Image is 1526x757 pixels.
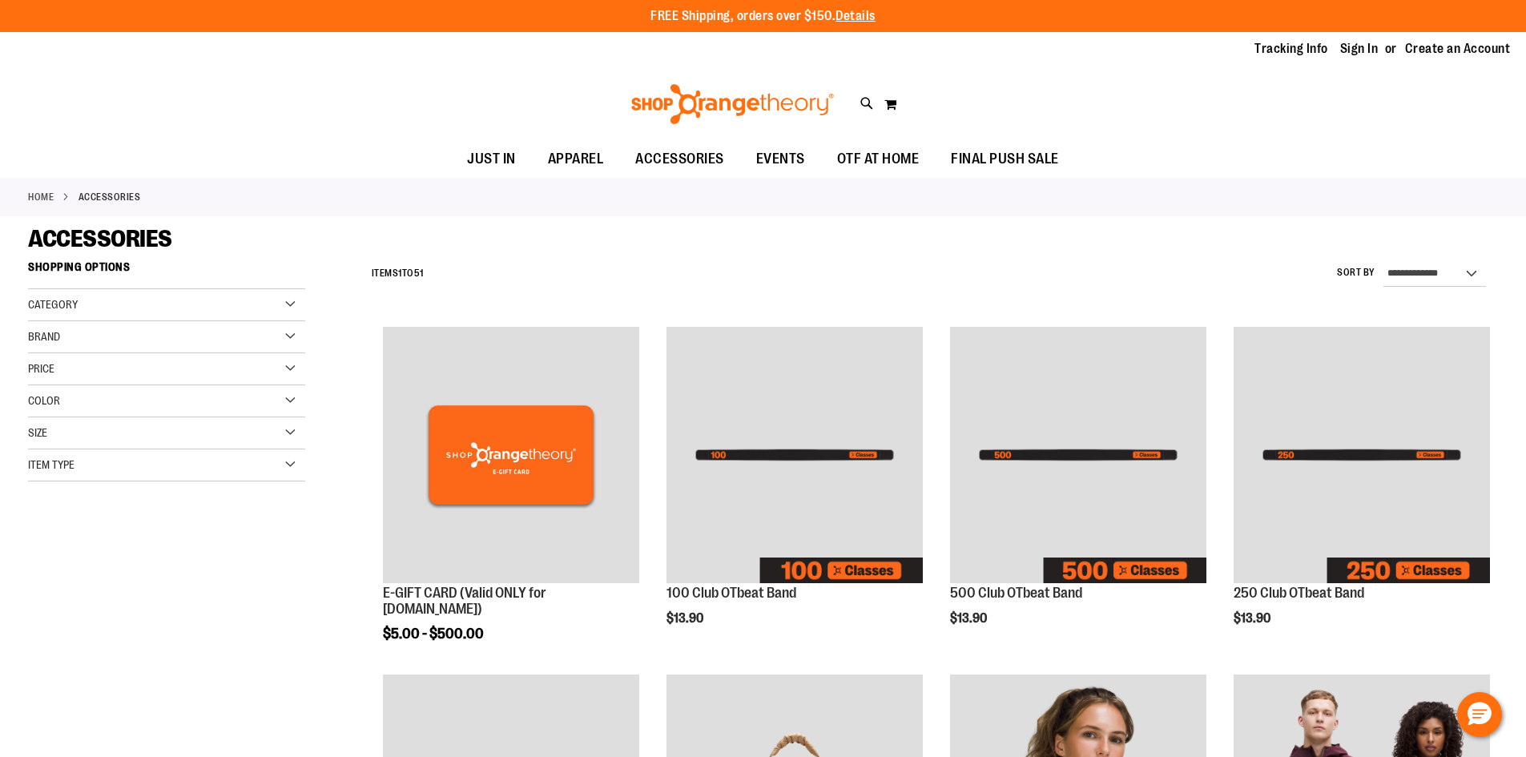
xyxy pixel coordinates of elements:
label: Sort By [1337,266,1375,280]
a: OTF AT HOME [821,141,936,178]
span: $13.90 [666,611,706,626]
span: ACCESSORIES [635,141,724,177]
span: FINAL PUSH SALE [951,141,1059,177]
div: product [658,319,931,658]
span: Price [28,362,54,375]
span: Category [28,298,78,311]
span: $13.90 [950,611,989,626]
strong: ACCESSORIES [79,190,141,204]
img: Shop Orangetheory [629,84,836,124]
span: EVENTS [756,141,805,177]
a: Image of 100 Club OTbeat Band [666,327,923,586]
a: Image of 500 Club OTbeat Band [950,327,1206,586]
div: product [942,319,1214,658]
span: ACCESSORIES [28,225,172,252]
a: Home [28,190,54,204]
a: E-GIFT CARD (Valid ONLY for [DOMAIN_NAME]) [383,585,546,617]
a: 500 Club OTbeat Band [950,585,1082,601]
span: Item Type [28,458,74,471]
span: 1 [398,268,402,279]
button: Hello, have a question? Let’s chat. [1457,692,1502,737]
span: APPAREL [548,141,604,177]
h2: Items to [372,261,424,286]
a: Details [835,9,876,23]
span: Size [28,426,47,439]
span: $13.90 [1234,611,1273,626]
p: FREE Shipping, orders over $150. [650,7,876,26]
a: Sign In [1340,40,1379,58]
a: Tracking Info [1254,40,1328,58]
img: Image of 100 Club OTbeat Band [666,327,923,583]
a: EVENTS [740,141,821,178]
span: 51 [414,268,424,279]
a: E-GIFT CARD (Valid ONLY for ShopOrangetheory.com) [383,327,639,586]
span: Brand [28,330,60,343]
span: Color [28,394,60,407]
strong: Shopping Options [28,253,305,289]
span: $5.00 - $500.00 [383,626,484,642]
img: E-GIFT CARD (Valid ONLY for ShopOrangetheory.com) [383,327,639,583]
a: Image of 250 Club OTbeat Band [1234,327,1490,586]
div: product [1226,319,1498,658]
a: ACCESSORIES [619,141,740,177]
span: JUST IN [467,141,516,177]
a: 250 Club OTbeat Band [1234,585,1364,601]
a: APPAREL [532,141,620,178]
div: product [375,319,647,682]
img: Image of 500 Club OTbeat Band [950,327,1206,583]
a: Create an Account [1405,40,1511,58]
a: 100 Club OTbeat Band [666,585,796,601]
span: OTF AT HOME [837,141,920,177]
a: JUST IN [451,141,532,178]
a: FINAL PUSH SALE [935,141,1075,178]
img: Image of 250 Club OTbeat Band [1234,327,1490,583]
